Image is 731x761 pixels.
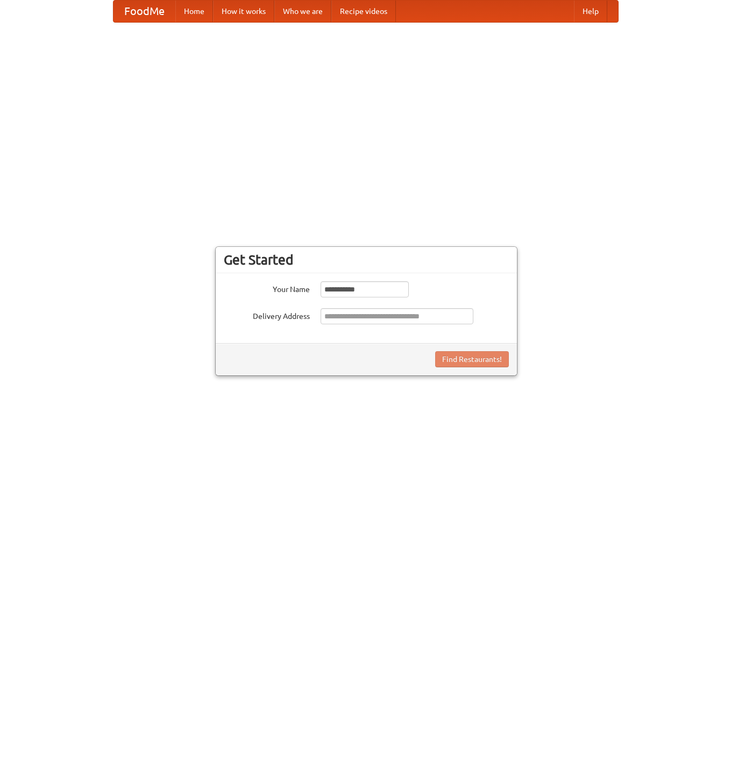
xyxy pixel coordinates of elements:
h3: Get Started [224,252,509,268]
a: Recipe videos [331,1,396,22]
a: FoodMe [113,1,175,22]
label: Delivery Address [224,308,310,322]
a: How it works [213,1,274,22]
a: Help [574,1,607,22]
button: Find Restaurants! [435,351,509,367]
a: Home [175,1,213,22]
a: Who we are [274,1,331,22]
label: Your Name [224,281,310,295]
